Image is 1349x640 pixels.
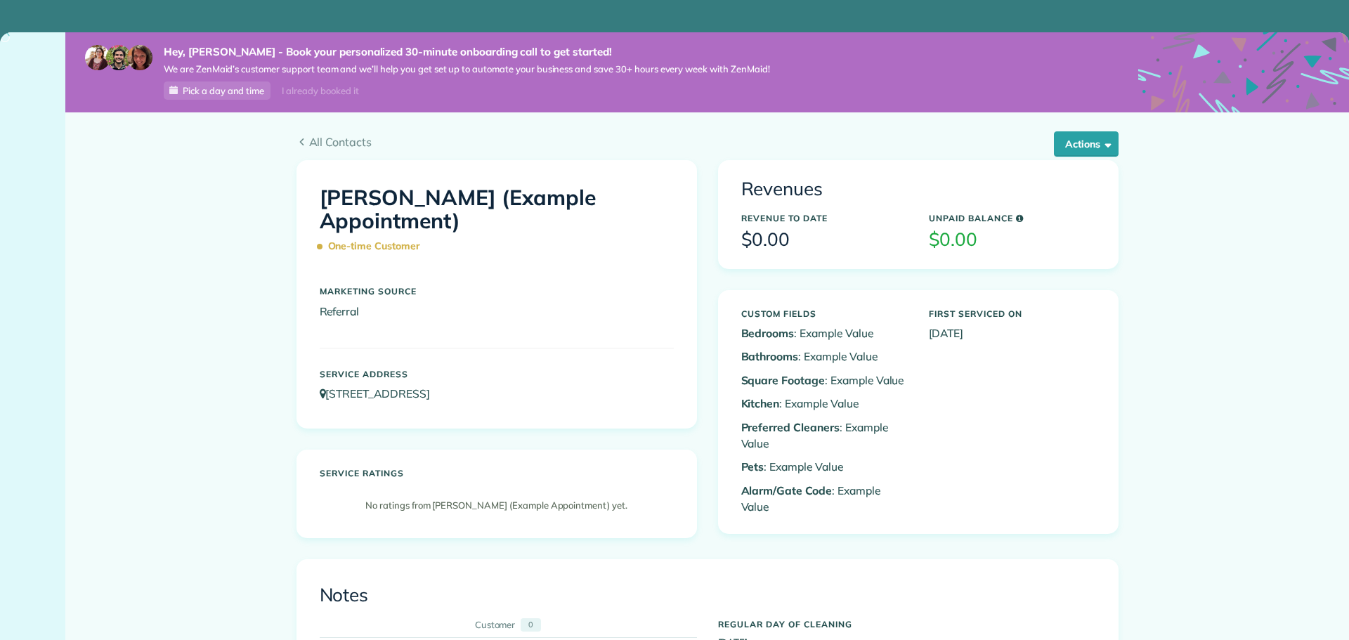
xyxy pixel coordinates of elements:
[741,325,908,341] p: : Example Value
[929,309,1095,318] h5: First Serviced On
[929,325,1095,341] p: [DATE]
[741,459,908,475] p: : Example Value
[164,81,271,100] a: Pick a day and time
[320,585,1095,606] h3: Notes
[929,230,1095,250] h3: $0.00
[741,459,764,474] b: Pets
[127,45,152,70] img: michelle-19f622bdf1676172e81f8f8fba1fb50e276960ebfe0243fe18214015130c80e4.jpg
[741,373,825,387] b: Square Footage
[741,396,908,412] p: : Example Value
[296,133,1119,150] a: All Contacts
[741,214,908,223] h5: Revenue to Date
[929,214,1095,223] h5: Unpaid Balance
[183,85,264,96] span: Pick a day and time
[320,186,674,259] h1: [PERSON_NAME] (Example Appointment)
[320,234,426,259] span: One-time Customer
[741,483,832,497] b: Alarm/Gate Code
[741,230,908,250] h3: $0.00
[741,372,908,388] p: : Example Value
[741,420,840,434] b: Preferred Cleaners
[741,348,908,365] p: : Example Value
[164,63,770,75] span: We are ZenMaid’s customer support team and we’ll help you get set up to automate your business an...
[320,469,674,478] h5: Service ratings
[164,45,770,59] strong: Hey, [PERSON_NAME] - Book your personalized 30-minute onboarding call to get started!
[741,179,1095,200] h3: Revenues
[106,45,131,70] img: jorge-587dff0eeaa6aab1f244e6dc62b8924c3b6ad411094392a53c71c6c4a576187d.jpg
[718,620,1095,629] h5: Regular day of cleaning
[741,309,908,318] h5: Custom Fields
[1054,131,1119,157] button: Actions
[741,419,908,452] p: : Example Value
[85,45,110,70] img: maria-72a9807cf96188c08ef61303f053569d2e2a8a1cde33d635c8a3ac13582a053d.jpg
[327,499,667,513] p: No ratings from [PERSON_NAME] (Example Appointment) yet.
[741,396,780,410] b: Kitchen
[521,618,541,632] div: 0
[741,483,908,516] p: : Example Value
[320,370,674,379] h5: Service Address
[320,386,443,400] a: [STREET_ADDRESS]
[741,349,799,363] b: Bathrooms
[320,287,674,296] h5: Marketing Source
[273,82,367,100] div: I already booked it
[741,326,795,340] b: Bedrooms
[320,303,674,320] p: Referral
[309,133,1119,150] span: All Contacts
[475,618,516,632] div: Customer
